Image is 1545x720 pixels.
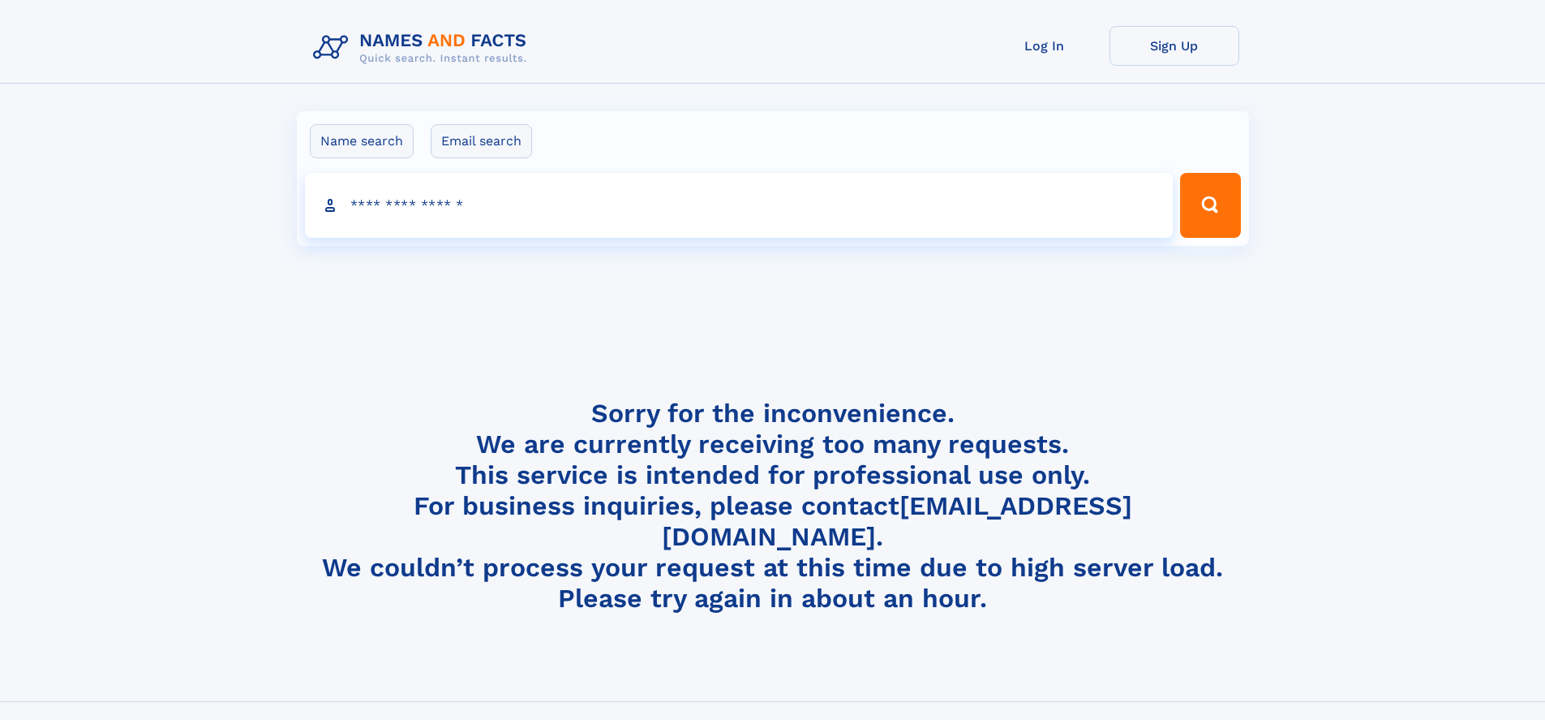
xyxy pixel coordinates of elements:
[307,26,540,70] img: Logo Names and Facts
[431,124,532,158] label: Email search
[307,398,1239,614] h4: Sorry for the inconvenience. We are currently receiving too many requests. This service is intend...
[305,173,1174,238] input: search input
[1109,26,1239,66] a: Sign Up
[662,490,1132,552] a: [EMAIL_ADDRESS][DOMAIN_NAME]
[1180,173,1240,238] button: Search Button
[310,124,414,158] label: Name search
[980,26,1109,66] a: Log In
